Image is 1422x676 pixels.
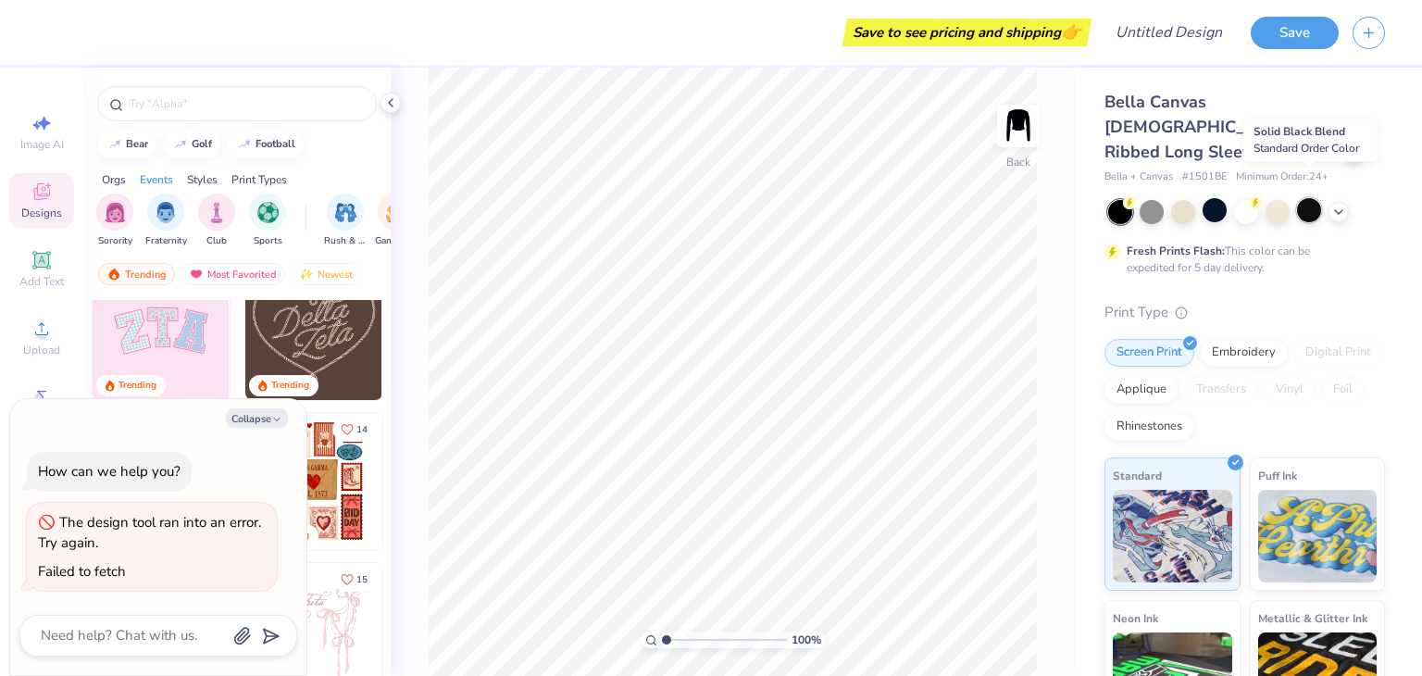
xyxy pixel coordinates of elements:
[1184,376,1258,404] div: Transfers
[1321,376,1365,404] div: Foil
[381,263,518,400] img: ead2b24a-117b-4488-9b34-c08fd5176a7b
[145,194,187,248] button: filter button
[1000,107,1037,144] img: Back
[1104,91,1347,163] span: Bella Canvas [DEMOGRAPHIC_DATA]' Micro Ribbed Long Sleeve Baby Tee
[1113,466,1162,485] span: Standard
[1104,339,1194,367] div: Screen Print
[249,194,286,248] div: filter for Sports
[1293,339,1383,367] div: Digital Print
[335,202,356,223] img: Rush & Bid Image
[356,575,368,584] span: 15
[375,234,418,248] span: Game Day
[1258,466,1297,485] span: Puff Ink
[271,379,309,393] div: Trending
[1113,608,1158,628] span: Neon Ink
[96,194,133,248] div: filter for Sorority
[1104,302,1385,323] div: Print Type
[792,632,821,648] span: 100 %
[97,131,156,158] button: bear
[254,234,282,248] span: Sports
[1104,413,1194,441] div: Rhinestones
[356,425,368,434] span: 14
[226,408,288,428] button: Collapse
[847,19,1087,46] div: Save to see pricing and shipping
[145,234,187,248] span: Fraternity
[23,343,60,357] span: Upload
[198,194,235,248] button: filter button
[229,263,366,400] img: 5ee11766-d822-42f5-ad4e-763472bf8dcf
[102,171,126,188] div: Orgs
[192,139,212,149] div: golf
[1101,14,1237,51] input: Untitled Design
[140,171,173,188] div: Events
[128,94,365,113] input: Try "Alpha"
[1061,20,1081,43] span: 👉
[206,234,227,248] span: Club
[145,194,187,248] div: filter for Fraternity
[231,171,287,188] div: Print Types
[1236,169,1328,185] span: Minimum Order: 24 +
[1254,141,1359,156] span: Standard Order Color
[386,202,407,223] img: Game Day Image
[173,139,188,150] img: trend_line.gif
[206,202,227,223] img: Club Image
[126,139,148,149] div: bear
[187,171,218,188] div: Styles
[98,263,175,285] div: Trending
[257,202,279,223] img: Sports Image
[1243,119,1378,161] div: Solid Black Blend
[291,263,361,285] div: Newest
[332,567,376,592] button: Like
[245,263,382,400] img: 12710c6a-dcc0-49ce-8688-7fe8d5f96fe2
[1113,490,1232,582] img: Standard
[227,131,304,158] button: football
[324,234,367,248] span: Rush & Bid
[118,379,156,393] div: Trending
[107,139,122,150] img: trend_line.gif
[1127,244,1225,258] strong: Fresh Prints Flash:
[38,462,181,481] div: How can we help you?
[198,194,235,248] div: filter for Club
[189,268,204,281] img: most_fav.gif
[1006,154,1030,170] div: Back
[1200,339,1288,367] div: Embroidery
[1258,608,1367,628] span: Metallic & Glitter Ink
[299,268,314,281] img: Newest.gif
[163,131,220,158] button: golf
[156,202,176,223] img: Fraternity Image
[181,263,285,285] div: Most Favorited
[332,417,376,442] button: Like
[324,194,367,248] button: filter button
[1127,243,1354,276] div: This color can be expedited for 5 day delivery.
[19,274,64,289] span: Add Text
[375,194,418,248] button: filter button
[20,137,64,152] span: Image AI
[324,194,367,248] div: filter for Rush & Bid
[21,206,62,220] span: Designs
[38,513,261,553] div: The design tool ran into an error. Try again.
[375,194,418,248] div: filter for Game Day
[38,562,126,581] div: Failed to fetch
[256,139,295,149] div: football
[1104,169,1173,185] span: Bella + Canvas
[1258,490,1378,582] img: Puff Ink
[1251,17,1339,49] button: Save
[1104,376,1179,404] div: Applique
[249,194,286,248] button: filter button
[237,139,252,150] img: trend_line.gif
[245,413,382,550] img: 6de2c09e-6ade-4b04-8ea6-6dac27e4729e
[1182,169,1227,185] span: # 1501BE
[98,234,132,248] span: Sorority
[96,194,133,248] button: filter button
[381,413,518,550] img: b0e5e834-c177-467b-9309-b33acdc40f03
[1264,376,1316,404] div: Vinyl
[106,268,121,281] img: trending.gif
[105,202,126,223] img: Sorority Image
[93,263,230,400] img: 9980f5e8-e6a1-4b4a-8839-2b0e9349023c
